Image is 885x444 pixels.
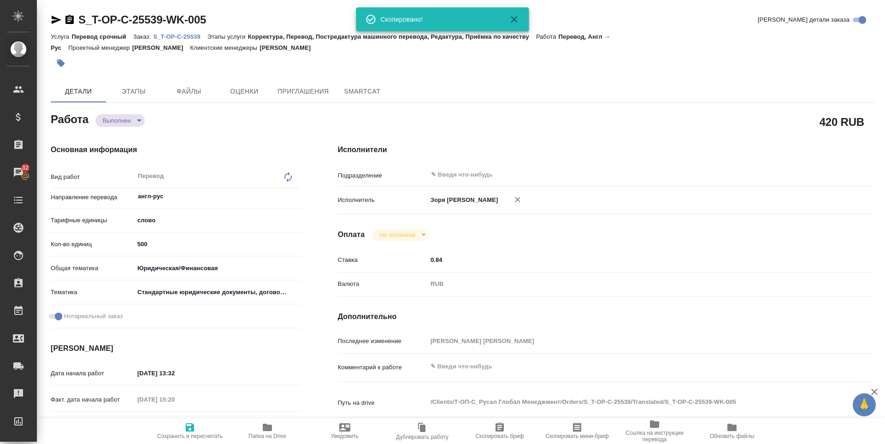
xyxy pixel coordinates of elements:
p: Дата начала работ [51,369,134,378]
input: ✎ Введи что-нибудь [427,253,830,266]
p: Вид работ [51,172,134,182]
p: S_T-OP-C-25539 [153,33,207,40]
input: Пустое поле [134,393,215,406]
button: Скопировать ссылку для ЯМессенджера [51,14,62,25]
span: Обновить файлы [710,433,755,439]
span: Сохранить и пересчитать [157,433,223,439]
button: 🙏 [853,393,876,416]
span: Приглашения [277,86,329,97]
div: Скопировано! [381,15,496,24]
button: Закрыть [503,14,525,25]
p: Общая тематика [51,264,134,273]
button: Уведомить [306,418,383,444]
p: Валюта [338,279,427,289]
div: Выполнен [372,229,429,241]
button: Обновить файлы [693,418,771,444]
p: Путь на drive [338,398,427,408]
p: Тематика [51,288,134,297]
h2: Работа [51,110,88,127]
span: Детали [56,86,100,97]
p: Кол-во единиц [51,240,134,249]
p: Корректура, Перевод, Постредактура машинного перевода, Редактура, Приёмка по качеству [248,33,536,40]
span: Файлы [167,86,211,97]
span: Оценки [222,86,266,97]
textarea: /Clients/Т-ОП-С_Русал Глобал Менеджмент/Orders/S_T-OP-C-25539/Translated/S_T-OP-C-25539-WK-005 [427,394,830,410]
div: Выполнен [95,114,145,127]
button: Удалить исполнителя [507,189,528,210]
button: Скопировать мини-бриф [538,418,616,444]
a: S_T-OP-C-25539-WK-005 [78,13,206,26]
button: Скопировать ссылку [64,14,75,25]
input: ✎ Введи что-нибудь [134,417,215,430]
button: Выполнен [100,117,134,124]
h4: Исполнители [338,144,875,155]
p: Направление перевода [51,193,134,202]
span: Дублировать работу [396,434,448,440]
span: [PERSON_NAME] детали заказа [758,15,850,24]
p: Клиентские менеджеры [190,44,260,51]
button: Open [296,195,298,197]
h4: Оплата [338,229,365,240]
span: SmartCat [340,86,384,97]
p: [PERSON_NAME] [260,44,318,51]
span: Нотариальный заказ [64,312,123,321]
h4: [PERSON_NAME] [51,343,301,354]
button: Сохранить и пересчитать [151,418,229,444]
button: Скопировать бриф [461,418,538,444]
button: Папка на Drive [229,418,306,444]
h4: Основная информация [51,144,301,155]
p: Зоря [PERSON_NAME] [427,195,498,205]
div: Стандартные юридические документы, договоры, уставы [134,284,301,300]
input: ✎ Введи что-нибудь [134,237,301,251]
h2: 420 RUB [820,114,864,130]
p: Проектный менеджер [68,44,132,51]
p: Исполнитель [338,195,427,205]
span: 🙏 [856,395,872,414]
button: Ссылка на инструкции перевода [616,418,693,444]
span: Этапы [112,86,156,97]
p: Комментарий к работе [338,363,427,372]
p: Факт. дата начала работ [51,395,134,404]
p: Подразделение [338,171,427,180]
div: RUB [427,276,830,292]
div: слово [134,213,301,228]
p: Ставка [338,255,427,265]
h4: Дополнительно [338,311,875,322]
p: Работа [536,33,559,40]
p: Тарифные единицы [51,216,134,225]
input: ✎ Введи что-нибудь [430,169,796,180]
span: 32 [17,163,34,172]
a: S_T-OP-C-25539 [153,32,207,40]
span: Скопировать мини-бриф [545,433,608,439]
p: Этапы услуги [207,33,248,40]
button: Добавить тэг [51,53,71,73]
span: Ссылка на инструкции перевода [621,430,688,443]
span: Папка на Drive [248,433,286,439]
a: 32 [2,161,35,184]
span: Скопировать бриф [475,433,524,439]
button: Дублировать работу [383,418,461,444]
p: Услуга [51,33,71,40]
input: Пустое поле [427,334,830,348]
span: Уведомить [331,433,359,439]
p: [PERSON_NAME] [132,44,190,51]
p: Заказ: [133,33,153,40]
div: Юридическая/Финансовая [134,260,301,276]
button: Open [825,174,827,176]
button: Не оплачена [377,231,418,239]
p: Последнее изменение [338,337,427,346]
p: Перевод срочный [71,33,133,40]
input: ✎ Введи что-нибудь [134,367,215,380]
